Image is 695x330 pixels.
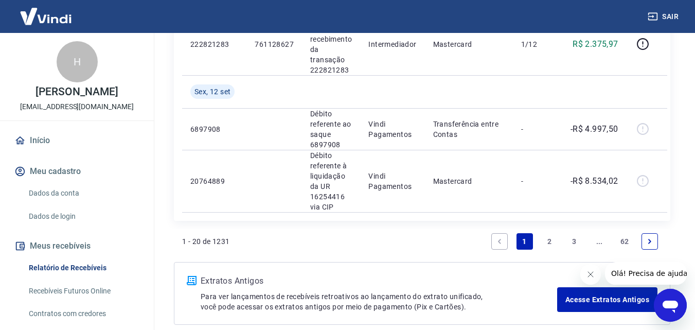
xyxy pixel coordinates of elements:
p: R$ 2.375,97 [573,38,618,50]
p: - [521,176,551,186]
a: Jump forward [591,233,608,250]
a: Dados de login [25,206,141,227]
div: H [57,41,98,82]
p: 1 - 20 de 1231 [182,236,230,247]
img: Vindi [12,1,79,32]
a: Page 2 [541,233,558,250]
p: 222821283 [190,39,238,49]
p: [PERSON_NAME] [35,86,118,97]
p: 20764889 [190,176,238,186]
span: Sex, 12 set [194,86,230,97]
iframe: Mensagem da empresa [605,262,687,285]
a: Relatório de Recebíveis [25,257,141,279]
p: -R$ 4.997,50 [571,123,618,135]
p: Débito referente ao saque 6897908 [310,109,352,150]
button: Sair [646,7,683,26]
p: Vindi Pagamentos [368,171,416,192]
p: Vindi Pagamentos [368,119,416,140]
p: 6897908 [190,124,238,134]
a: Dados da conta [25,183,141,204]
img: ícone [187,276,197,285]
a: Page 1 is your current page [516,233,533,250]
p: Intermediador [368,39,416,49]
p: Débito referente à liquidação da UR 16254416 via CIP [310,150,352,212]
p: Crédito referente ao recebimento da transação 222821283 [310,13,352,75]
p: Mastercard [433,39,505,49]
a: Contratos com credores [25,303,141,324]
p: 761128627 [255,39,294,49]
a: Previous page [491,233,508,250]
a: Acesse Extratos Antigos [557,287,657,312]
p: Mastercard [433,176,505,186]
a: Next page [641,233,658,250]
iframe: Fechar mensagem [580,264,601,285]
p: Transferência entre Contas [433,119,505,140]
p: -R$ 8.534,02 [571,175,618,187]
p: Para ver lançamentos de recebíveis retroativos ao lançamento do extrato unificado, você pode aces... [201,291,557,312]
a: Page 62 [616,233,633,250]
a: Recebíveis Futuros Online [25,281,141,302]
span: Olá! Precisa de ajuda? [6,7,86,15]
p: [EMAIL_ADDRESS][DOMAIN_NAME] [20,101,134,112]
ul: Pagination [487,229,662,254]
button: Meus recebíveis [12,235,141,257]
p: Extratos Antigos [201,275,557,287]
a: Page 3 [566,233,583,250]
a: Início [12,129,141,152]
iframe: Botão para abrir a janela de mensagens [654,289,687,322]
p: - [521,124,551,134]
p: 1/12 [521,39,551,49]
button: Meu cadastro [12,160,141,183]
